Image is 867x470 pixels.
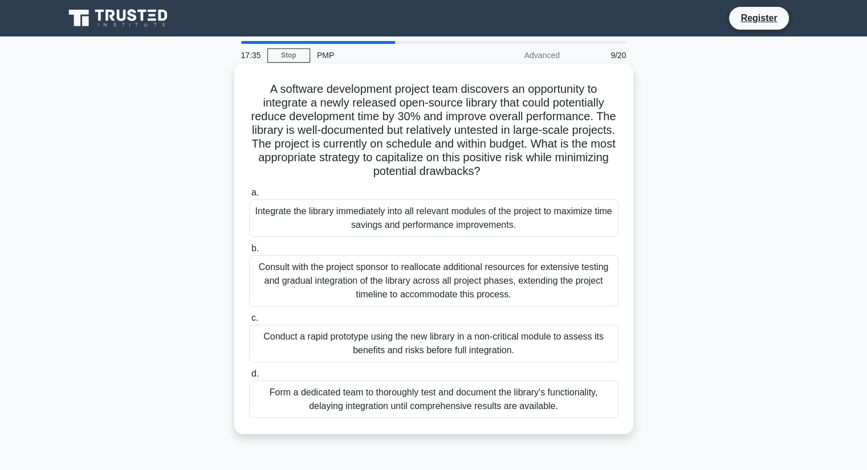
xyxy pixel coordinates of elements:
h5: A software development project team discovers an opportunity to integrate a newly released open-s... [248,82,620,179]
div: 9/20 [567,44,633,67]
div: Form a dedicated team to thoroughly test and document the library's functionality, delaying integ... [249,381,618,418]
span: d. [251,369,259,378]
div: 17:35 [234,44,267,67]
div: PMP [310,44,467,67]
a: Register [734,11,784,25]
span: b. [251,243,259,253]
span: c. [251,313,258,322]
div: Integrate the library immediately into all relevant modules of the project to maximize time savin... [249,199,618,237]
span: a. [251,187,259,197]
div: Consult with the project sponsor to reallocate additional resources for extensive testing and gra... [249,255,618,306]
div: Advanced [467,44,567,67]
a: Stop [267,48,310,63]
div: Conduct a rapid prototype using the new library in a non-critical module to assess its benefits a... [249,325,618,362]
